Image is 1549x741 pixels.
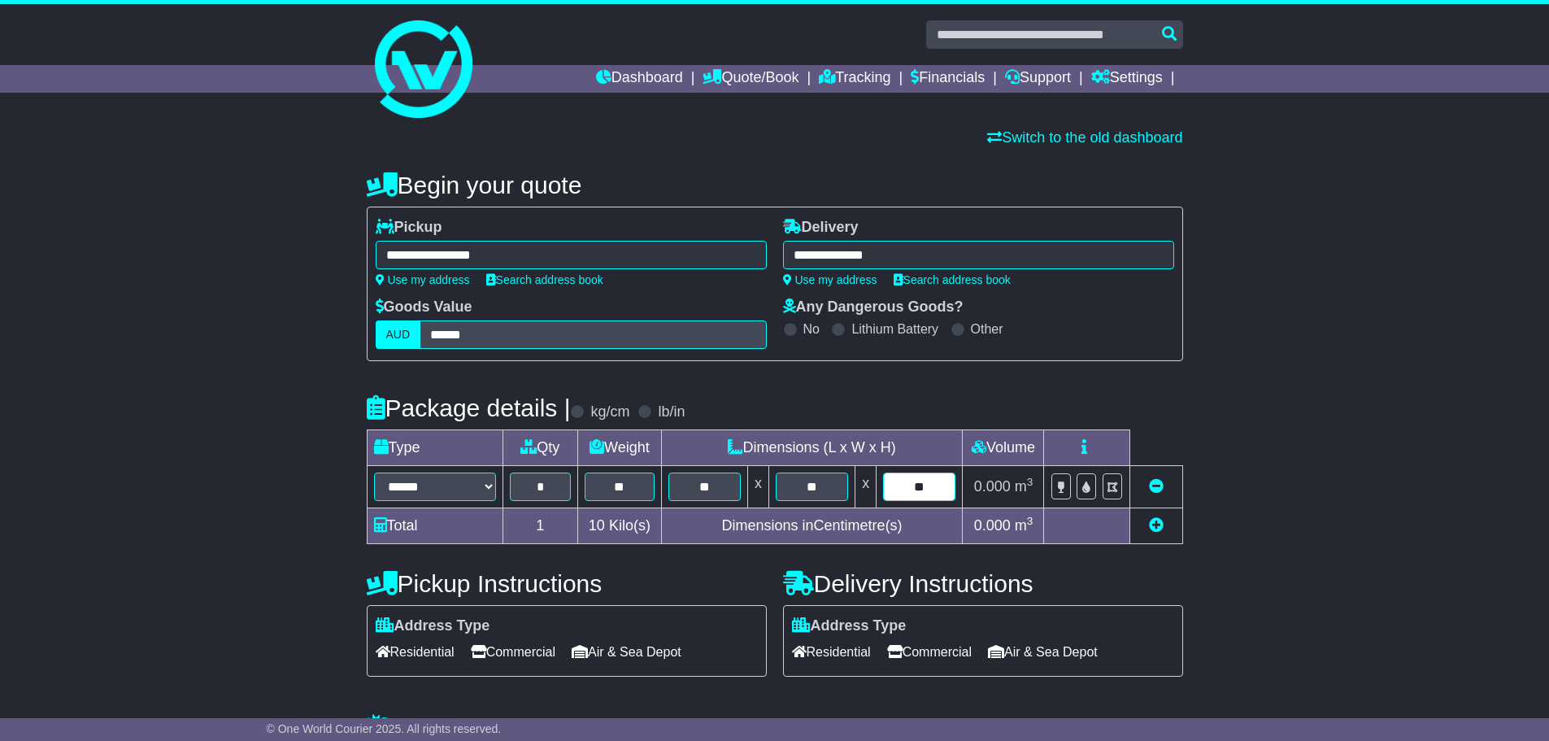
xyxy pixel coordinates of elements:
td: 1 [503,508,578,544]
span: © One World Courier 2025. All rights reserved. [267,722,502,735]
a: Dashboard [596,65,683,93]
td: Qty [503,430,578,466]
span: 0.000 [974,517,1011,534]
span: 0.000 [974,478,1011,495]
span: m [1015,478,1033,495]
td: Type [367,430,503,466]
span: Air & Sea Depot [572,639,681,665]
label: Address Type [376,617,490,635]
a: Use my address [783,273,877,286]
label: Delivery [783,219,859,237]
sup: 3 [1027,515,1033,527]
a: Add new item [1149,517,1164,534]
h4: Begin your quote [367,172,1183,198]
span: Commercial [887,639,972,665]
label: Lithium Battery [851,321,938,337]
td: x [855,466,877,508]
a: Remove this item [1149,478,1164,495]
td: Dimensions in Centimetre(s) [661,508,963,544]
sup: 3 [1027,476,1033,488]
label: Pickup [376,219,442,237]
h4: Package details | [367,394,571,421]
td: Weight [578,430,662,466]
a: Support [1005,65,1071,93]
span: m [1015,517,1033,534]
a: Quote/Book [703,65,798,93]
td: Volume [963,430,1044,466]
span: Residential [376,639,455,665]
td: Total [367,508,503,544]
a: Settings [1091,65,1163,93]
span: Commercial [471,639,555,665]
h4: Delivery Instructions [783,570,1183,597]
span: Residential [792,639,871,665]
label: AUD [376,320,421,349]
span: Air & Sea Depot [988,639,1098,665]
span: 10 [589,517,605,534]
label: Address Type [792,617,907,635]
a: Switch to the old dashboard [987,129,1182,146]
label: kg/cm [590,403,629,421]
a: Use my address [376,273,470,286]
a: Financials [911,65,985,93]
td: Dimensions (L x W x H) [661,430,963,466]
td: x [747,466,768,508]
td: Kilo(s) [578,508,662,544]
label: No [803,321,820,337]
label: Other [971,321,1003,337]
label: lb/in [658,403,685,421]
label: Any Dangerous Goods? [783,299,964,316]
a: Search address book [894,273,1011,286]
a: Search address book [486,273,603,286]
a: Tracking [819,65,890,93]
label: Goods Value [376,299,472,316]
h4: Pickup Instructions [367,570,767,597]
h4: Warranty & Insurance [367,713,1183,740]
